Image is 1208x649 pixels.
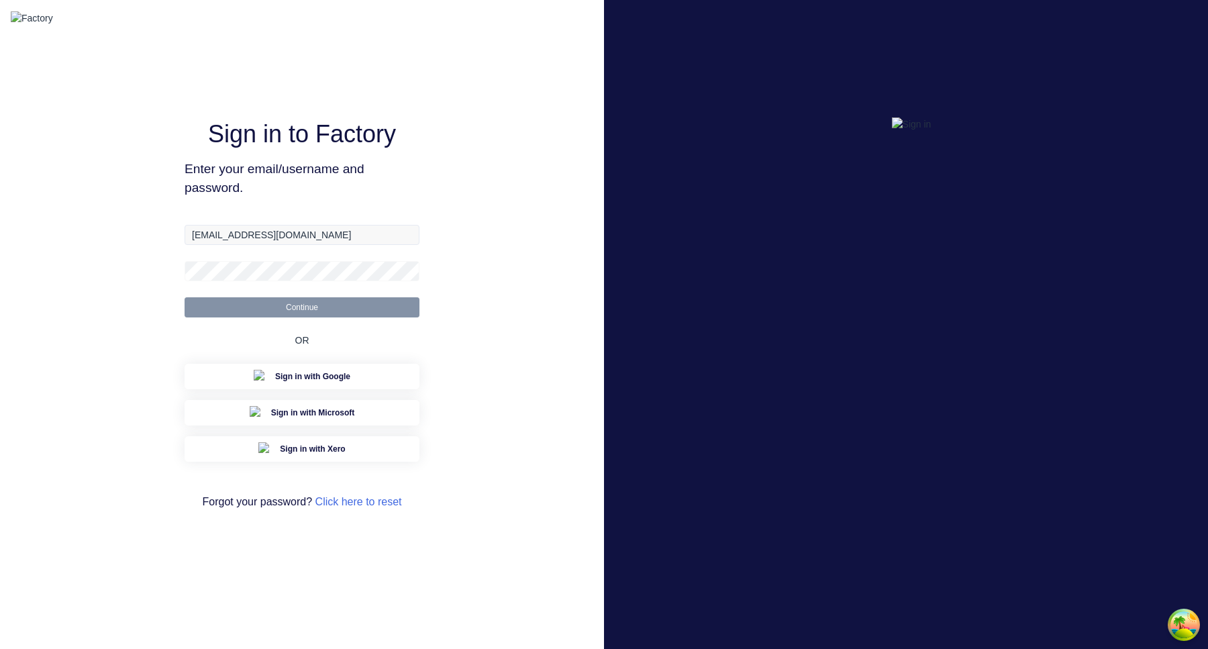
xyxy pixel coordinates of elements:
[185,225,419,245] input: Email/Username
[295,317,309,364] div: OR
[11,11,53,26] img: Factory
[185,297,419,317] button: Continue
[185,436,419,462] button: Xero Sign inSign in with Xero
[254,370,267,383] img: Google Sign in
[275,370,350,383] span: Sign in with Google
[250,406,263,419] img: Microsoft Sign in
[1170,611,1197,638] button: Open Tanstack query devtools
[185,160,419,199] span: Enter your email/username and password.
[258,442,272,456] img: Xero Sign in
[185,364,419,389] button: Google Sign inSign in with Google
[892,117,932,132] img: Sign in
[202,494,401,510] span: Forgot your password?
[271,407,355,419] span: Sign in with Microsoft
[315,496,402,507] a: Click here to reset
[208,119,396,148] h1: Sign in to Factory
[185,400,419,426] button: Microsoft Sign inSign in with Microsoft
[280,443,345,455] span: Sign in with Xero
